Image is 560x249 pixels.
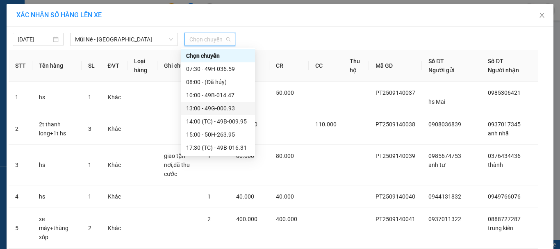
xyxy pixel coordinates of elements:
td: Khác [101,82,127,113]
div: 15:00 - 50H-263.95 [186,130,250,139]
span: Người nhận [488,67,519,73]
span: Số ĐT [428,58,444,64]
span: 0937011322 [428,216,461,222]
span: 80.000 [236,153,254,159]
span: 40.000 [236,193,254,200]
span: 0985306421 [488,89,521,96]
span: 0949766076 [488,193,521,200]
span: 400.000 [236,216,257,222]
td: hs [32,82,82,113]
td: hs [32,185,82,208]
th: SL [82,50,101,82]
span: 0888727287 [488,216,521,222]
th: Mã GD [369,50,422,82]
h1: Gửi: [PERSON_NAME] 0328 269 602 [48,41,183,108]
span: 1 [207,153,211,159]
span: anh tư [428,162,445,168]
div: 10:00 - 49B-014.47 [186,91,250,100]
span: XÁC NHẬN SỐ HÀNG LÊN XE [16,11,102,19]
span: 1 [88,193,91,200]
td: Khác [101,113,127,145]
td: Khác [101,208,127,249]
span: hs Mai [428,98,445,105]
th: Thu hộ [343,50,369,82]
span: PT2509140039 [376,153,415,159]
td: 3 [9,145,32,185]
span: PT2509140037 [376,89,415,96]
b: An Phú Travel [22,7,108,20]
td: Khác [101,185,127,208]
span: 40.000 [276,193,294,200]
div: 14:00 (TC) - 49B-009.95 [186,117,250,126]
span: giao tận nơi,đã thu cước [164,153,190,177]
span: PT2509140040 [376,193,415,200]
span: 110.000 [315,121,337,128]
span: Người gửi [428,67,455,73]
div: 07:30 - 49H-036.59 [186,64,250,73]
td: 4 [9,185,32,208]
th: Ghi chú [157,50,201,82]
span: 0985674753 [428,153,461,159]
span: 0937017345 [488,121,521,128]
span: 0376434436 [488,153,521,159]
span: down [168,37,173,42]
input: 14/09/2025 [18,35,51,44]
span: Mũi Né - Đà Lạt [75,33,173,46]
span: thành [488,162,503,168]
span: 0908036839 [428,121,461,128]
span: trung kiên [488,225,513,231]
td: 1 [9,82,32,113]
h1: VP [PERSON_NAME] [48,24,195,41]
th: Tên hàng [32,50,82,82]
span: 2 [207,216,211,222]
span: Chọn chuyến [189,33,230,46]
span: 400.000 [276,216,297,222]
td: 2t thanh long+1t hs [32,113,82,145]
span: 3 [88,126,91,132]
span: PT2509140038 [376,121,415,128]
div: 17:30 (TC) - 49B-016.31 [186,143,250,152]
div: Chọn chuyến [186,51,250,60]
th: Loại hàng [127,50,158,82]
th: ĐVT [101,50,127,82]
button: Close [530,4,553,27]
td: 5 [9,208,32,249]
span: Số ĐT [488,58,503,64]
th: CR [269,50,309,82]
span: 0944131832 [428,193,461,200]
div: 08:00 - (Đã hủy) [186,78,250,87]
span: 1 [207,193,211,200]
div: Chọn chuyến [181,49,255,62]
td: xe máy+thùng xốp [32,208,82,249]
span: 50.000 [276,89,294,96]
div: 13:00 - 49G-000.93 [186,104,250,113]
span: 1 [88,94,91,101]
td: Khác [101,145,127,185]
th: CC [309,50,343,82]
span: close [539,12,545,18]
span: 1 [88,162,91,168]
span: 80.000 [276,153,294,159]
span: 2 [88,225,91,231]
span: anh nhã [488,130,509,137]
td: hs [32,145,82,185]
th: STT [9,50,32,82]
span: PT2509140041 [376,216,415,222]
td: 2 [9,113,32,145]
